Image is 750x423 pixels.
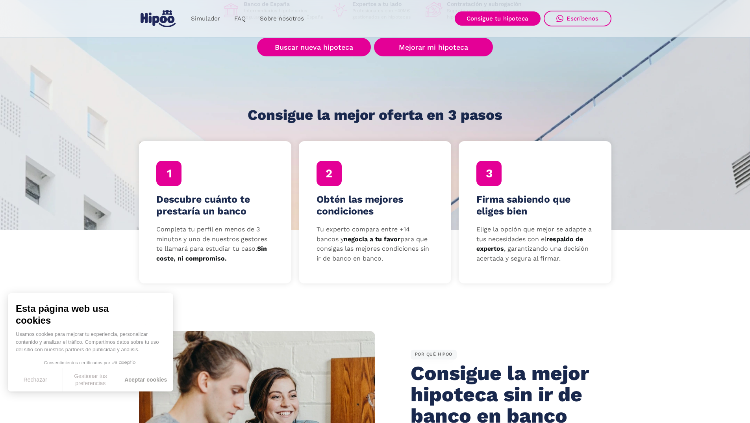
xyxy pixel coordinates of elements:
strong: negocia a tu favor [344,235,400,243]
p: Tu experto compara entre +14 bancos y para que consigas las mejores condiciones sin ir de banco e... [317,225,434,264]
h4: Descubre cuánto te prestaría un banco [156,194,274,217]
h4: Obtén las mejores condiciones [317,194,434,217]
a: Buscar nueva hipoteca [257,38,371,56]
a: home [139,7,178,30]
a: Consigue tu hipoteca [455,11,541,26]
h1: Consigue la mejor oferta en 3 pasos [248,107,502,123]
p: Elige la opción que mejor se adapte a tus necesidades con el , garantizando una decisión acertada... [476,225,594,264]
a: Simulador [184,11,227,26]
a: Escríbenos [544,11,611,26]
p: Completa tu perfil en menos de 3 minutos y uno de nuestros gestores te llamará para estudiar tu c... [156,225,274,264]
div: Escríbenos [567,15,599,22]
strong: Sin coste, ni compromiso. [156,245,267,262]
h4: Firma sabiendo que eliges bien [476,194,594,217]
a: Mejorar mi hipoteca [374,38,493,56]
div: POR QUÉ HIPOO [411,350,457,360]
a: Sobre nosotros [253,11,311,26]
a: FAQ [227,11,253,26]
